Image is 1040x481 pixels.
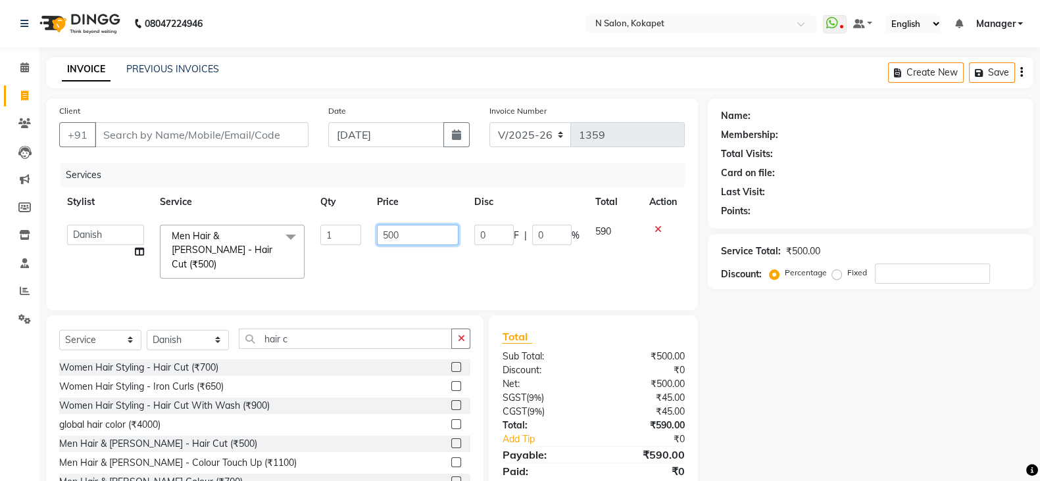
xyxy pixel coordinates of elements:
div: Payable: [492,447,593,463]
label: Client [59,105,80,117]
div: Points: [721,204,751,218]
div: ₹590.00 [593,447,695,463]
th: Total [587,187,641,217]
input: Search or Scan [239,329,452,349]
div: Net: [492,377,593,391]
th: Stylist [59,187,152,217]
a: Add Tip [492,432,610,446]
div: Men Hair & [PERSON_NAME] - Hair Cut (₹500) [59,437,257,451]
label: Invoice Number [489,105,547,117]
span: F [514,229,519,242]
div: ( ) [492,391,593,405]
div: Services [61,163,695,187]
label: Fixed [847,267,867,279]
span: Men Hair & [PERSON_NAME] - Hair Cut (₹500) [172,230,272,270]
div: Total Visits: [721,147,773,161]
div: Total: [492,419,593,432]
button: +91 [59,122,96,147]
span: Total [502,330,532,344]
th: Disc [466,187,587,217]
label: Percentage [785,267,827,279]
div: ₹45.00 [593,405,695,419]
div: ₹45.00 [593,391,695,405]
div: ₹500.00 [786,244,820,258]
th: Qty [312,187,369,217]
div: Service Total: [721,244,781,258]
span: CGST [502,405,526,417]
div: Discount: [721,267,762,281]
div: ( ) [492,405,593,419]
input: Search by Name/Mobile/Email/Code [95,122,309,147]
div: Name: [721,109,751,123]
button: Save [969,62,1015,83]
span: 9% [528,392,541,403]
div: Membership: [721,128,778,142]
b: 08047224946 [145,5,203,42]
div: Paid: [492,463,593,479]
a: INVOICE [62,58,111,81]
th: Price [369,187,467,217]
div: ₹500.00 [593,377,695,391]
div: Discount: [492,363,593,377]
span: 9% [529,406,541,417]
img: logo [34,5,124,42]
th: Service [152,187,312,217]
div: ₹0 [593,463,695,479]
span: | [524,229,527,242]
div: Sub Total: [492,350,593,363]
div: Women Hair Styling - Hair Cut (₹700) [59,361,218,375]
div: Last Visit: [721,185,765,199]
div: ₹500.00 [593,350,695,363]
div: Card on file: [721,166,775,180]
label: Date [328,105,346,117]
a: x [216,258,222,270]
div: ₹0 [610,432,695,446]
div: Men Hair & [PERSON_NAME] - Colour Touch Up (₹1100) [59,456,297,470]
span: 590 [595,225,611,237]
span: SGST [502,392,526,403]
a: PREVIOUS INVOICES [126,63,219,75]
span: Manager [976,17,1015,31]
div: global hair color (₹4000) [59,418,161,432]
th: Action [641,187,685,217]
span: % [572,229,580,242]
button: Create New [888,62,964,83]
div: Women Hair Styling - Iron Curls (₹650) [59,380,224,394]
div: ₹590.00 [593,419,695,432]
div: ₹0 [593,363,695,377]
div: Women Hair Styling - Hair Cut With Wash (₹900) [59,399,270,413]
